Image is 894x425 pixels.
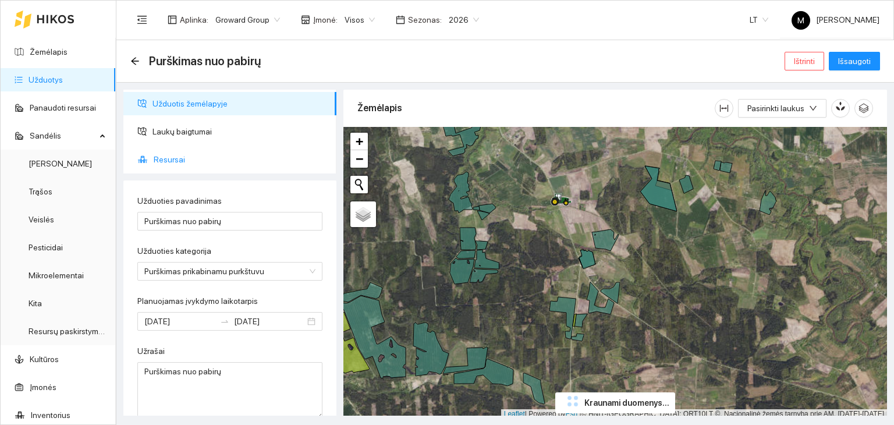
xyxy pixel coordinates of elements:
a: Panaudoti resursai [30,103,96,112]
a: Pesticidai [29,243,63,252]
a: [PERSON_NAME] [29,159,92,168]
span: Pasirinkti laukus [747,102,804,115]
span: − [356,151,363,166]
span: Sandėlis [30,124,96,147]
button: column-width [715,99,733,118]
span: Aplinka : [180,13,208,26]
button: Išsaugoti [829,52,880,70]
a: Įmonės [30,382,56,392]
span: Visos [345,11,375,29]
span: Išsaugoti [838,55,871,68]
span: M [797,11,804,30]
button: Ištrinti [785,52,824,70]
span: to [220,317,229,326]
span: + [356,134,363,148]
a: Zoom in [350,133,368,150]
span: 2026 [449,11,479,29]
a: Esri [566,410,578,418]
a: Kultūros [30,355,59,364]
button: menu-fold [130,8,154,31]
a: Trąšos [29,187,52,196]
a: Žemėlapis [30,47,68,56]
span: Kraunami duomenys... [584,396,669,409]
span: | [580,410,581,418]
span: Purškimas prikabinamu purkštuvu [144,263,315,280]
button: Initiate a new search [350,176,368,193]
span: Sezonas : [408,13,442,26]
label: Užduoties kategorija [137,245,211,257]
span: Įmonė : [313,13,338,26]
span: Ištrinti [794,55,815,68]
span: column-width [715,104,733,113]
span: Groward Group [215,11,280,29]
label: Planuojamas įvykdymo laikotarpis [137,295,258,307]
div: | Powered by © HNIT-[GEOGRAPHIC_DATA]; ORT10LT ©, Nacionalinė žemės tarnyba prie AM, [DATE]-[DATE] [501,409,887,419]
span: layout [168,15,177,24]
span: arrow-left [130,56,140,66]
input: Pabaigos data [234,315,305,328]
a: Kita [29,299,42,308]
button: Pasirinkti laukusdown [738,99,826,118]
div: Žemėlapis [357,91,715,125]
label: Užduoties pavadinimas [137,195,222,207]
a: Leaflet [504,410,525,418]
span: [PERSON_NAME] [792,15,879,24]
a: Užduotys [29,75,63,84]
span: Užduotis žemėlapyje [152,92,327,115]
span: swap-right [220,317,229,326]
span: Laukų baigtumai [152,120,327,143]
a: Inventorius [31,410,70,420]
a: Layers [350,201,376,227]
a: Mikroelementai [29,271,84,280]
a: Resursų paskirstymas [29,327,107,336]
span: Purškimas nuo pabirų [149,52,261,70]
textarea: Užrašai [137,362,322,419]
input: Užduoties pavadinimas [137,212,322,231]
span: calendar [396,15,405,24]
a: Zoom out [350,150,368,168]
span: down [809,104,817,114]
span: LT [750,11,768,29]
label: Užrašai [137,345,165,357]
span: shop [301,15,310,24]
input: Planuojamas įvykdymo laikotarpis [144,315,215,328]
div: Atgal [130,56,140,66]
span: menu-fold [137,15,147,25]
span: Resursai [154,148,327,171]
a: Veislės [29,215,54,224]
